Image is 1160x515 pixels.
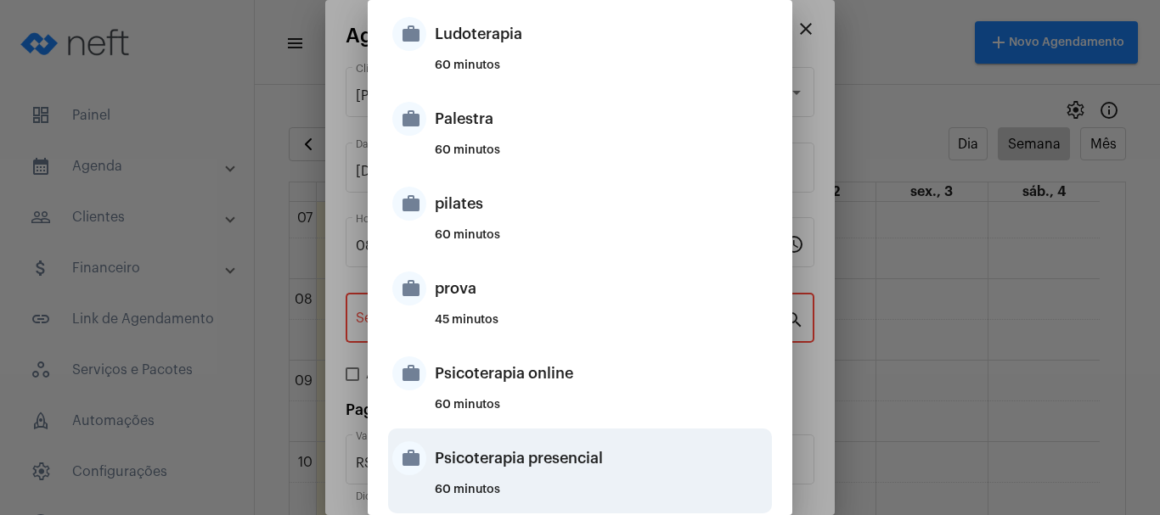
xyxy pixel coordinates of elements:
mat-icon: work [392,187,426,221]
div: 60 minutos [435,229,768,255]
div: Palestra [435,93,768,144]
div: pilates [435,178,768,229]
mat-icon: work [392,102,426,136]
mat-icon: work [392,17,426,51]
div: 45 minutos [435,314,768,339]
div: Psicoterapia presencial [435,433,768,484]
div: 60 minutos [435,59,768,85]
mat-icon: work [392,441,426,475]
mat-icon: work [392,271,426,305]
div: 60 minutos [435,399,768,424]
div: Ludoterapia [435,8,768,59]
div: prova [435,263,768,314]
mat-icon: work [392,356,426,390]
div: 60 minutos [435,484,768,509]
div: Psicoterapia online [435,348,768,399]
div: 60 minutos [435,144,768,170]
